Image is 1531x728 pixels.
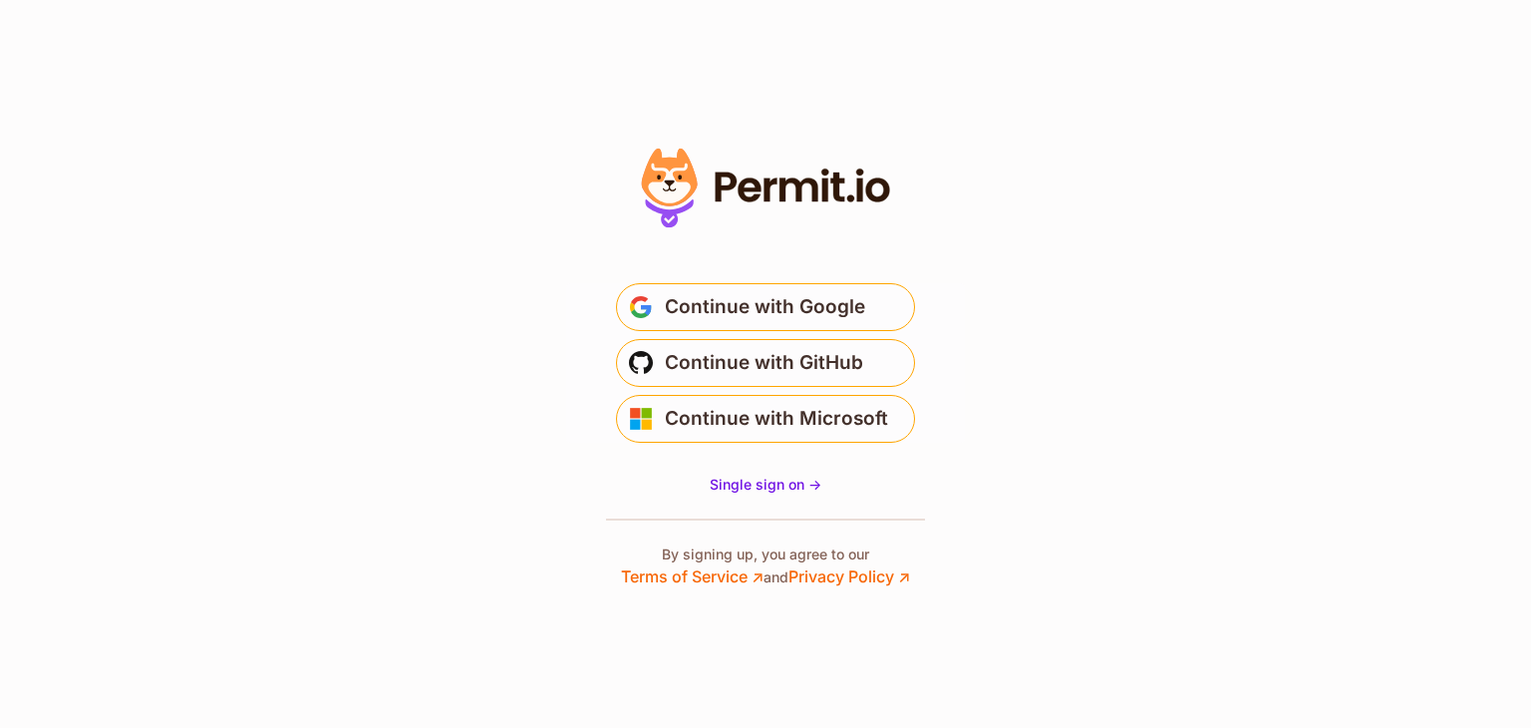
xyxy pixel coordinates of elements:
a: Privacy Policy ↗ [788,566,910,586]
span: Continue with GitHub [665,347,863,379]
button: Continue with Google [616,283,915,331]
span: Single sign on -> [710,476,821,493]
span: Continue with Google [665,291,865,323]
p: By signing up, you agree to our and [621,545,910,588]
a: Terms of Service ↗ [621,566,764,586]
span: Continue with Microsoft [665,403,888,435]
button: Continue with Microsoft [616,395,915,443]
button: Continue with GitHub [616,339,915,387]
a: Single sign on -> [710,475,821,495]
